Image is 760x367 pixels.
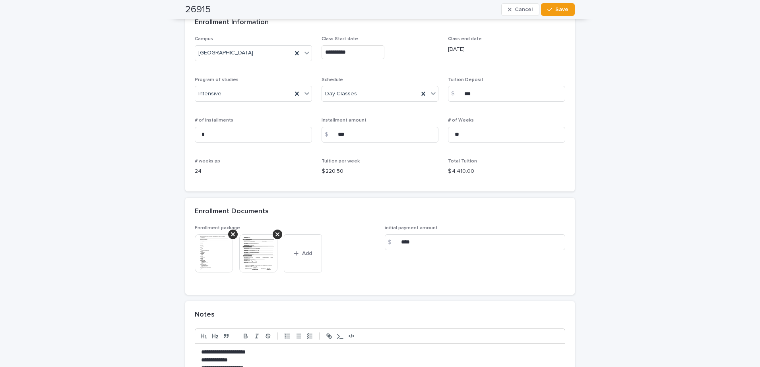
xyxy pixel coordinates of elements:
[322,159,360,164] span: Tuition per week
[195,118,233,123] span: # of installments
[284,234,322,272] button: Add
[198,90,221,98] span: Intensive
[322,77,343,82] span: Schedule
[448,37,482,41] span: Class end date
[195,311,215,319] h2: Notes
[448,167,565,176] p: $ 4,410.00
[198,49,253,57] span: [GEOGRAPHIC_DATA]
[195,159,220,164] span: # weeks pp
[541,3,575,16] button: Save
[322,167,439,176] p: $ 220.50
[501,3,539,16] button: Cancel
[448,45,565,54] p: [DATE]
[195,226,240,230] span: Enrollment package
[195,167,312,176] p: 24
[515,7,533,12] span: Cancel
[322,127,337,143] div: $
[555,7,568,12] span: Save
[195,37,213,41] span: Campus
[385,226,438,230] span: initial payment amount
[185,4,211,15] h2: 26915
[448,159,477,164] span: Total Tuition
[448,86,464,102] div: $
[448,77,483,82] span: Tuition Deposit
[385,234,401,250] div: $
[195,77,238,82] span: Program of studies
[302,251,312,256] span: Add
[325,90,357,98] span: Day Classes
[195,207,269,216] h2: Enrollment Documents
[195,18,269,27] h2: Enrollment Information
[448,118,474,123] span: # of Weeks
[322,118,366,123] span: Installment amount
[322,37,358,41] span: Class Start date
